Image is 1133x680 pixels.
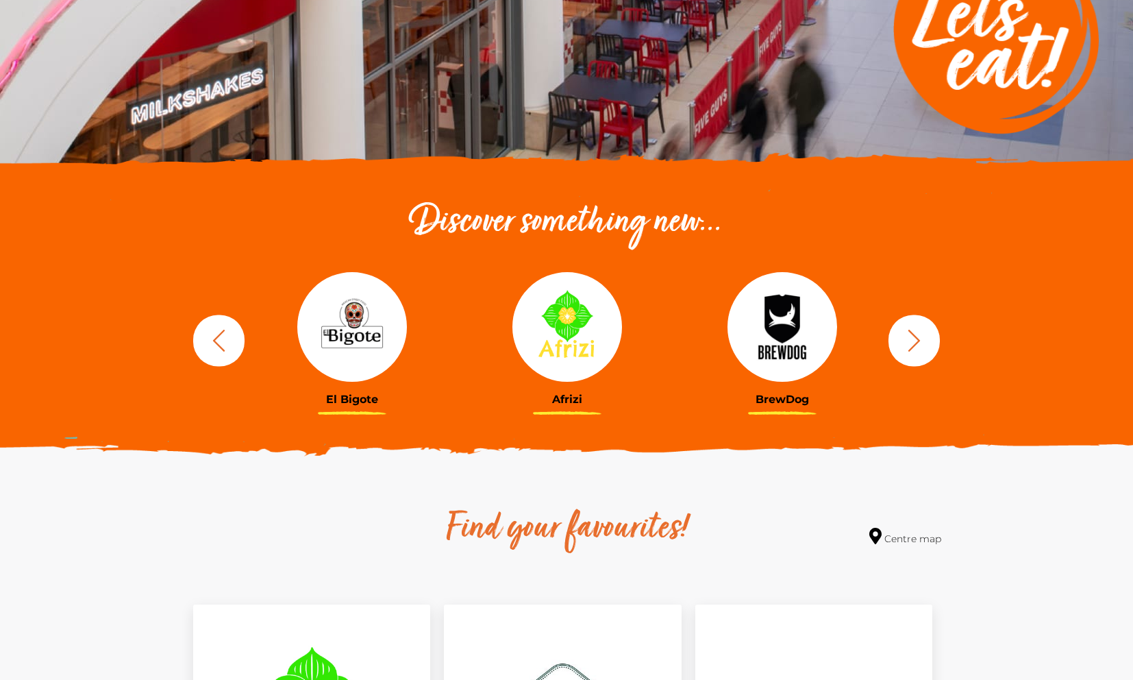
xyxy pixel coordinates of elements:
h2: Find your favourites! [316,507,817,551]
h3: BrewDog [685,393,880,406]
h3: El Bigote [255,393,449,406]
a: BrewDog [685,272,880,406]
a: Centre map [869,528,941,546]
a: Afrizi [470,272,664,406]
a: El Bigote [255,272,449,406]
h2: Discover something new... [186,201,947,245]
h3: Afrizi [470,393,664,406]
